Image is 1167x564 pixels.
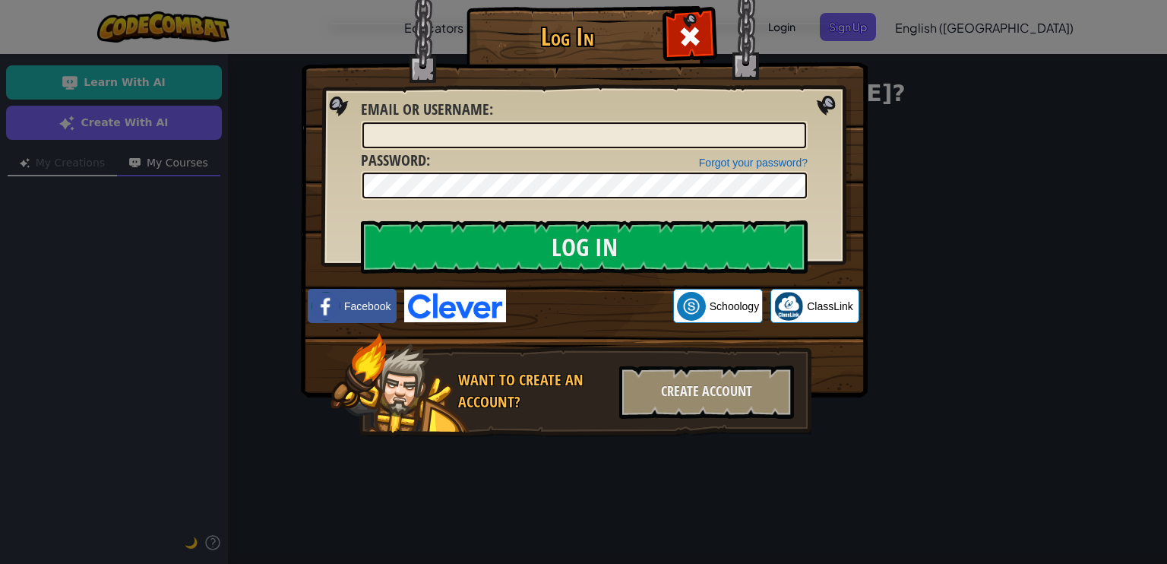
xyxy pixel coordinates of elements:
[506,290,673,323] iframe: Sign in with Google Button
[619,366,794,419] div: Create Account
[458,369,610,413] div: Want to create an account?
[361,99,489,119] span: Email or Username
[807,299,853,314] span: ClassLink
[361,150,426,170] span: Password
[677,292,706,321] img: schoology.png
[361,150,430,172] label: :
[344,299,391,314] span: Facebook
[699,157,808,169] a: Forgot your password?
[404,290,506,322] img: clever-logo-blue.png
[710,299,759,314] span: Schoology
[470,24,664,50] h1: Log In
[361,220,808,274] input: Log In
[774,292,803,321] img: classlink-logo-small.png
[361,99,493,121] label: :
[312,292,340,321] img: facebook_small.png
